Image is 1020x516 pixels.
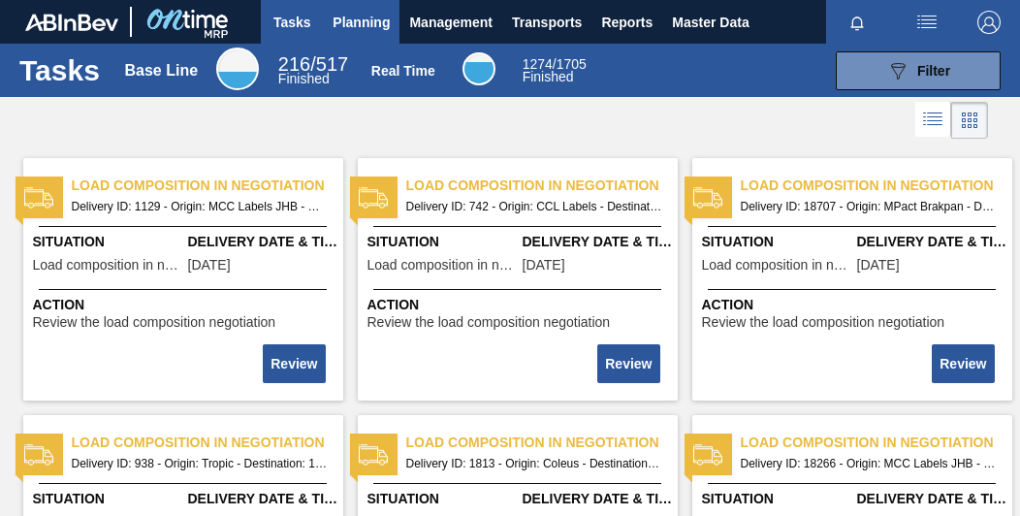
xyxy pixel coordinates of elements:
span: Situation [33,232,183,252]
span: Delivery Date & Time [188,232,338,252]
span: Situation [33,489,183,509]
span: Delivery ID: 18707 - Origin: MPact Brakpan - Destination: 1SD [741,196,997,217]
span: 216 [278,53,310,75]
span: Finished [278,71,330,86]
span: 01/27/2023, [523,258,565,273]
div: Base Line [278,56,348,85]
span: Load composition in negotiation [741,433,1012,453]
span: Load composition in negotiation [72,176,343,196]
span: Delivery Date & Time [188,489,338,509]
span: Load composition in negotiation [33,258,183,273]
span: Action [33,295,338,315]
img: status [359,183,388,212]
img: status [359,440,388,469]
button: Review [263,344,325,383]
img: TNhmsLtSVTkK8tSr43FrP2fwEKptu5GPRR3wAAAABJRU5ErkJggg== [25,14,118,31]
span: Review the load composition negotiation [33,315,276,330]
span: Finished [523,69,574,84]
div: List Vision [915,102,951,139]
span: 1274 [523,56,553,72]
span: Action [367,295,673,315]
span: Review the load composition negotiation [367,315,611,330]
span: Delivery ID: 18266 - Origin: MCC Labels JHB - Destination: 1SD [741,453,997,474]
span: Action [702,295,1007,315]
span: Review the load composition negotiation [702,315,945,330]
span: / 517 [278,53,348,75]
span: Load composition in negotiation [367,258,518,273]
span: Load composition in negotiation [406,433,678,453]
span: Load composition in negotiation [406,176,678,196]
img: status [693,440,722,469]
div: Real Time [523,58,587,83]
div: Complete task: 2269356 [599,342,661,385]
button: Filter [836,51,1001,90]
div: Real Time [371,63,435,79]
span: / 1705 [523,56,587,72]
img: status [693,183,722,212]
span: 09/05/2025, [857,258,900,273]
span: Management [409,11,493,34]
h1: Tasks [19,59,100,81]
button: Review [597,344,659,383]
img: status [24,183,53,212]
span: Transports [512,11,582,34]
button: Notifications [826,9,888,36]
div: Base Line [125,62,199,80]
div: Real Time [462,52,495,85]
div: Complete task: 2269357 [934,342,996,385]
img: Logout [977,11,1001,34]
div: Card Vision [951,102,988,139]
span: Delivery Date & Time [523,232,673,252]
span: Delivery ID: 938 - Origin: Tropic - Destination: 1SD [72,453,328,474]
img: status [24,440,53,469]
span: Delivery ID: 742 - Origin: CCL Labels - Destination: 1SD [406,196,662,217]
span: 03/31/2023, [188,258,231,273]
span: Delivery ID: 1129 - Origin: MCC Labels JHB - Destination: 1SD [72,196,328,217]
span: Reports [601,11,653,34]
span: Filter [917,63,950,79]
button: Review [932,344,994,383]
span: Situation [367,232,518,252]
img: userActions [915,11,939,34]
span: Situation [702,232,852,252]
span: Master Data [672,11,749,34]
span: Delivery Date & Time [523,489,673,509]
span: Load composition in negotiation [741,176,1012,196]
span: Situation [702,489,852,509]
span: Tasks [271,11,313,34]
span: Delivery Date & Time [857,232,1007,252]
span: Load composition in negotiation [72,433,343,453]
div: Base Line [216,48,259,90]
span: Delivery ID: 1813 - Origin: Coleus - Destination: 1SD [406,453,662,474]
span: Situation [367,489,518,509]
span: Load composition in negotiation [702,258,852,273]
span: Planning [333,11,390,34]
div: Complete task: 2269355 [265,342,327,385]
span: Delivery Date & Time [857,489,1007,509]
